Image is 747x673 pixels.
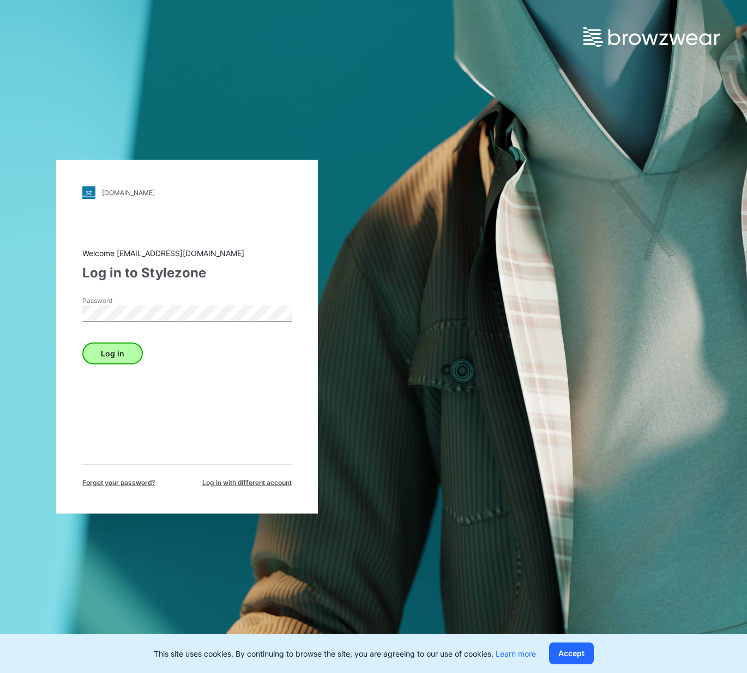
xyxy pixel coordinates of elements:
[82,263,292,282] div: Log in to Stylezone
[583,27,720,47] img: browzwear-logo.e42bd6dac1945053ebaf764b6aa21510.svg
[82,342,143,364] button: Log in
[82,186,292,199] a: [DOMAIN_NAME]
[496,649,536,658] a: Learn more
[102,189,155,197] div: [DOMAIN_NAME]
[154,648,536,659] p: This site uses cookies. By continuing to browse the site, you are agreeing to our use of cookies.
[549,642,594,664] button: Accept
[82,247,292,258] div: Welcome [EMAIL_ADDRESS][DOMAIN_NAME]
[202,477,292,487] span: Log in with different account
[82,477,155,487] span: Forget your password?
[82,295,159,305] label: Password
[82,186,95,199] img: stylezone-logo.562084cfcfab977791bfbf7441f1a819.svg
